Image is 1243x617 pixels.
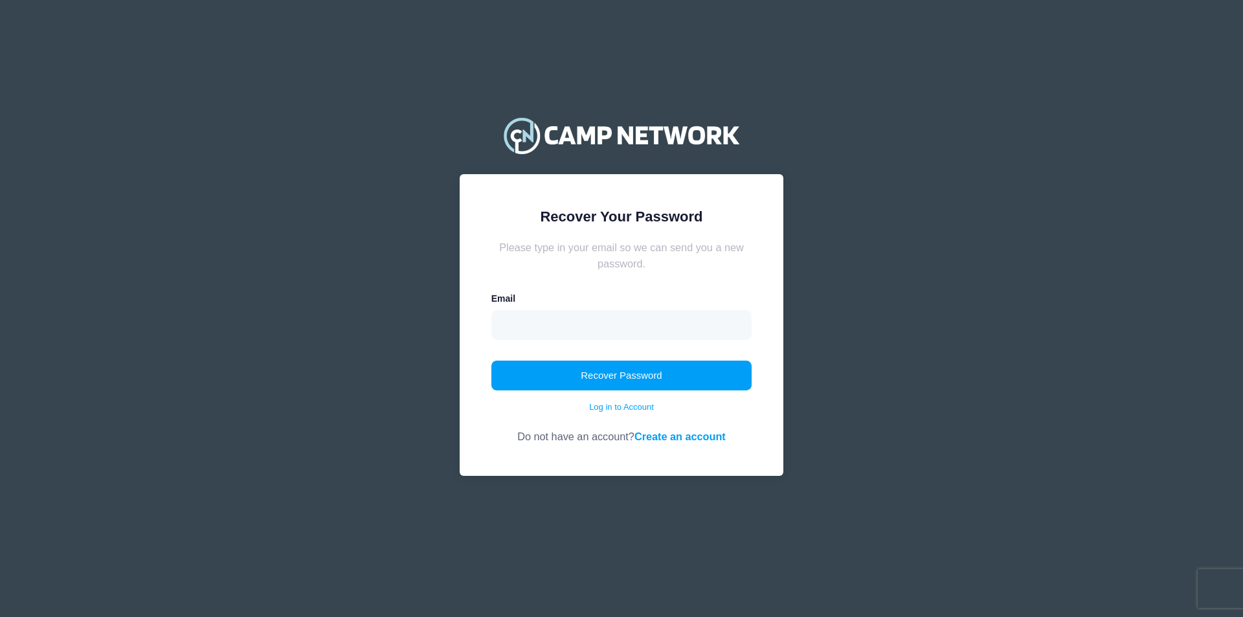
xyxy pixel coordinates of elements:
[491,414,752,444] div: Do not have an account?
[491,292,515,306] label: Email
[634,431,726,442] a: Create an account
[589,401,654,414] a: Log in to Account
[491,206,752,227] div: Recover Your Password
[491,361,752,390] button: Recover Password
[498,109,745,161] img: Camp Network
[491,240,752,271] div: Please type in your email so we can send you a new password.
